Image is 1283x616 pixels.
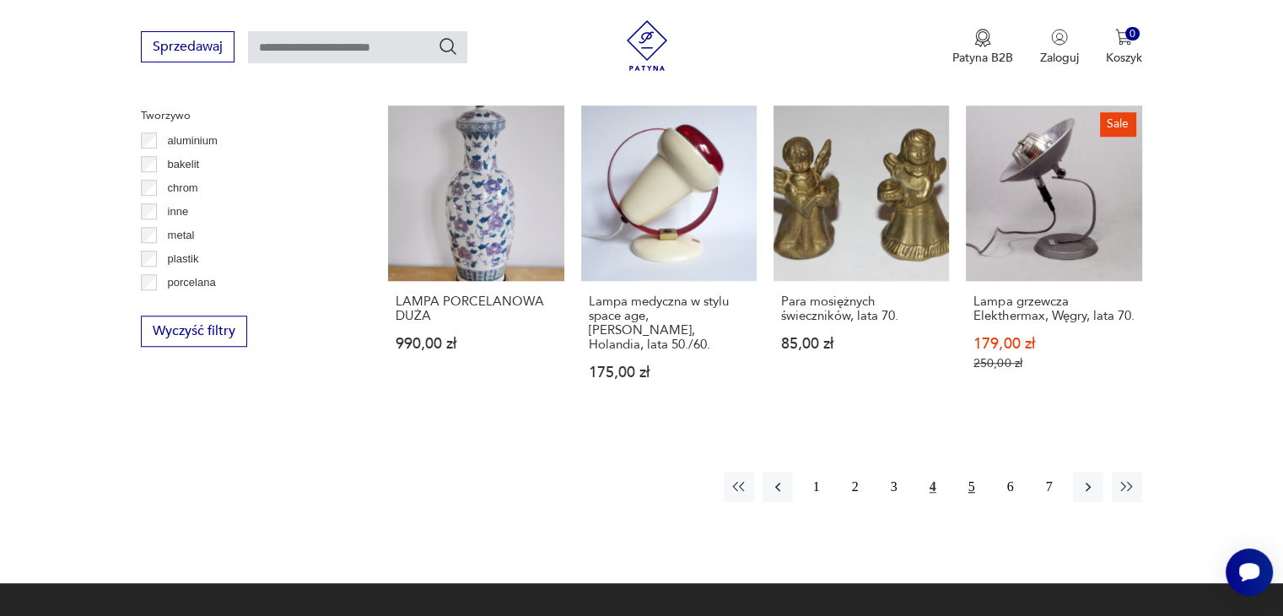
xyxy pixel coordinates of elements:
[168,179,198,197] p: chrom
[168,250,199,268] p: plastik
[1040,29,1079,66] button: Zaloguj
[1051,29,1068,46] img: Ikonka użytkownika
[1106,50,1142,66] p: Koszyk
[840,472,871,502] button: 2
[774,105,949,413] a: Para mosiężnych świeczników, lata 70.Para mosiężnych świeczników, lata 70.85,00 zł
[1034,472,1065,502] button: 7
[973,356,1134,370] p: 250,00 zł
[622,20,672,71] img: Patyna - sklep z meblami i dekoracjami vintage
[918,472,948,502] button: 4
[396,294,556,323] h3: LAMPA PORCELANOWA DUŻA
[141,42,234,54] a: Sprzedawaj
[168,297,203,316] p: porcelit
[438,36,458,57] button: Szukaj
[973,337,1134,351] p: 179,00 zł
[141,106,348,125] p: Tworzywo
[168,226,195,245] p: metal
[1115,29,1132,46] img: Ikona koszyka
[589,365,749,380] p: 175,00 zł
[952,29,1013,66] button: Patyna B2B
[388,105,563,413] a: LAMPA PORCELANOWA DUŻALAMPA PORCELANOWA DUŻA990,00 zł
[952,29,1013,66] a: Ikona medaluPatyna B2B
[168,203,189,221] p: inne
[957,472,987,502] button: 5
[141,316,247,347] button: Wyczyść filtry
[168,273,216,292] p: porcelana
[168,155,200,174] p: bakelit
[396,337,556,351] p: 990,00 zł
[1125,27,1140,41] div: 0
[879,472,909,502] button: 3
[1106,29,1142,66] button: 0Koszyk
[801,472,832,502] button: 1
[581,105,757,413] a: Lampa medyczna w stylu space age, Phillips, Holandia, lata 50./60.Lampa medyczna w stylu space ag...
[1040,50,1079,66] p: Zaloguj
[973,294,1134,323] h3: Lampa grzewcza Elekthermax, Węgry, lata 70.
[589,294,749,352] h3: Lampa medyczna w stylu space age, [PERSON_NAME], Holandia, lata 50./60.
[966,105,1141,413] a: SaleLampa grzewcza Elekthermax, Węgry, lata 70.Lampa grzewcza Elekthermax, Węgry, lata 70.179,00 ...
[141,31,234,62] button: Sprzedawaj
[995,472,1026,502] button: 6
[168,132,218,150] p: aluminium
[781,294,941,323] h3: Para mosiężnych świeczników, lata 70.
[781,337,941,351] p: 85,00 zł
[1226,548,1273,596] iframe: Smartsupp widget button
[974,29,991,47] img: Ikona medalu
[952,50,1013,66] p: Patyna B2B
